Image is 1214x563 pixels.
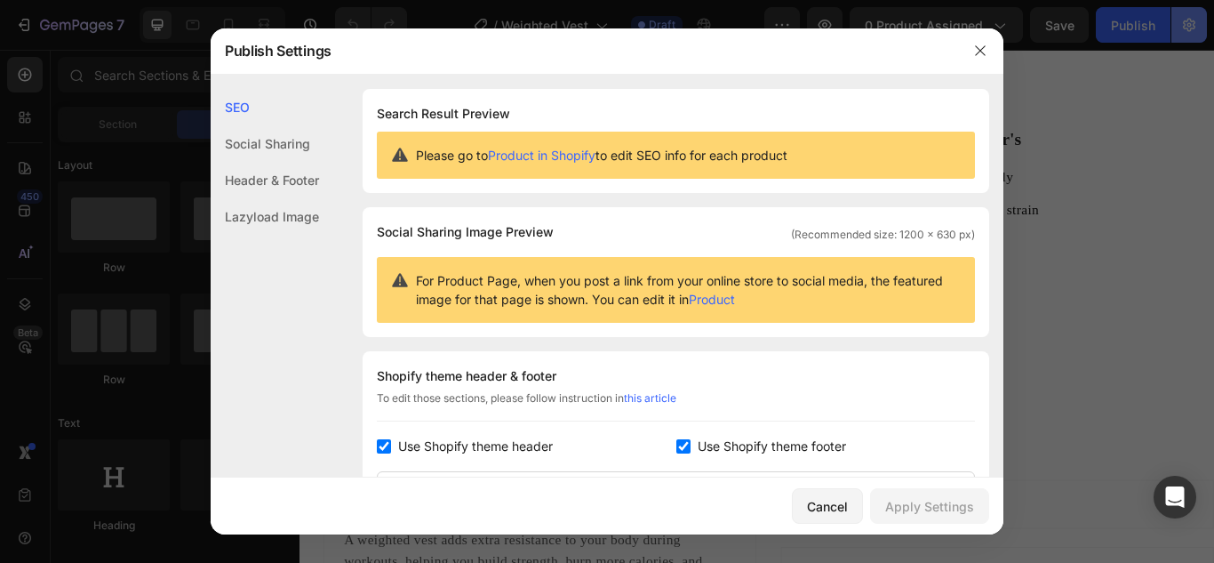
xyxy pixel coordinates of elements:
[578,365,862,390] p: No or limited return options
[64,175,369,201] p: Evenly spread weight for comfort and safety
[792,488,863,524] button: Cancel
[578,326,862,352] p: Limited to basic workouts
[377,390,975,422] div: To edit those sections, please follow instruction in
[211,28,957,74] div: Publish Settings
[885,497,974,516] div: Apply Settings
[64,137,369,163] p: Durable, sweat-resistant, long-lasting fabric
[586,519,794,541] p: 5. Is the vest comfortable to wear?
[578,174,862,200] p: Often unbalanced, causing shoulder strain
[64,290,369,316] p: Ventilated, stays cool during workouts
[807,497,848,516] div: Cancel
[550,90,1066,120] h2: Other's
[52,519,353,541] p: 1. What is a weighted vest, and how does it work?
[398,436,553,457] span: Use Shopify theme header
[870,488,989,524] button: Apply Settings
[211,89,319,125] div: SEO
[64,252,369,277] p: Add/remove blocks to match training goals
[377,221,554,243] span: Social Sharing Image Preview
[377,366,975,387] div: Shopify theme header & footer
[578,251,862,277] p: Fixed weight, no flexibility
[377,103,975,125] h1: Search Result Preview
[211,125,319,162] div: Social Sharing
[64,213,369,239] p: Fully customizable straps, no bounce
[211,162,319,198] div: Header & Footer
[28,430,1065,471] p: frequently asked questions
[64,327,369,353] p: Great for running, CrossFit, strength training
[578,213,862,238] p: Limited or poor adjustability
[488,148,595,163] a: Product in Shopify
[578,289,862,315] p: Heavy and overheats quickly
[689,292,735,307] a: Product
[791,227,975,243] span: (Recommended size: 1200 x 630 px)
[624,391,676,405] a: this article
[578,136,862,162] p: Cheaper fabric that wears out quickly
[27,31,1066,76] h2: Why Choose Us!
[64,366,369,391] p: 30-day money-back promise
[184,93,386,116] strong: Weighto Weighted Vest
[416,146,787,165] span: Please go to to edit SEO info for each product
[416,271,961,309] span: For Product Page, when you post a link from your online store to social media, the featured image...
[698,436,846,457] span: Use Shopify theme footer
[1154,476,1196,519] div: Open Intercom Messenger
[211,198,319,235] div: Lazyload Image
